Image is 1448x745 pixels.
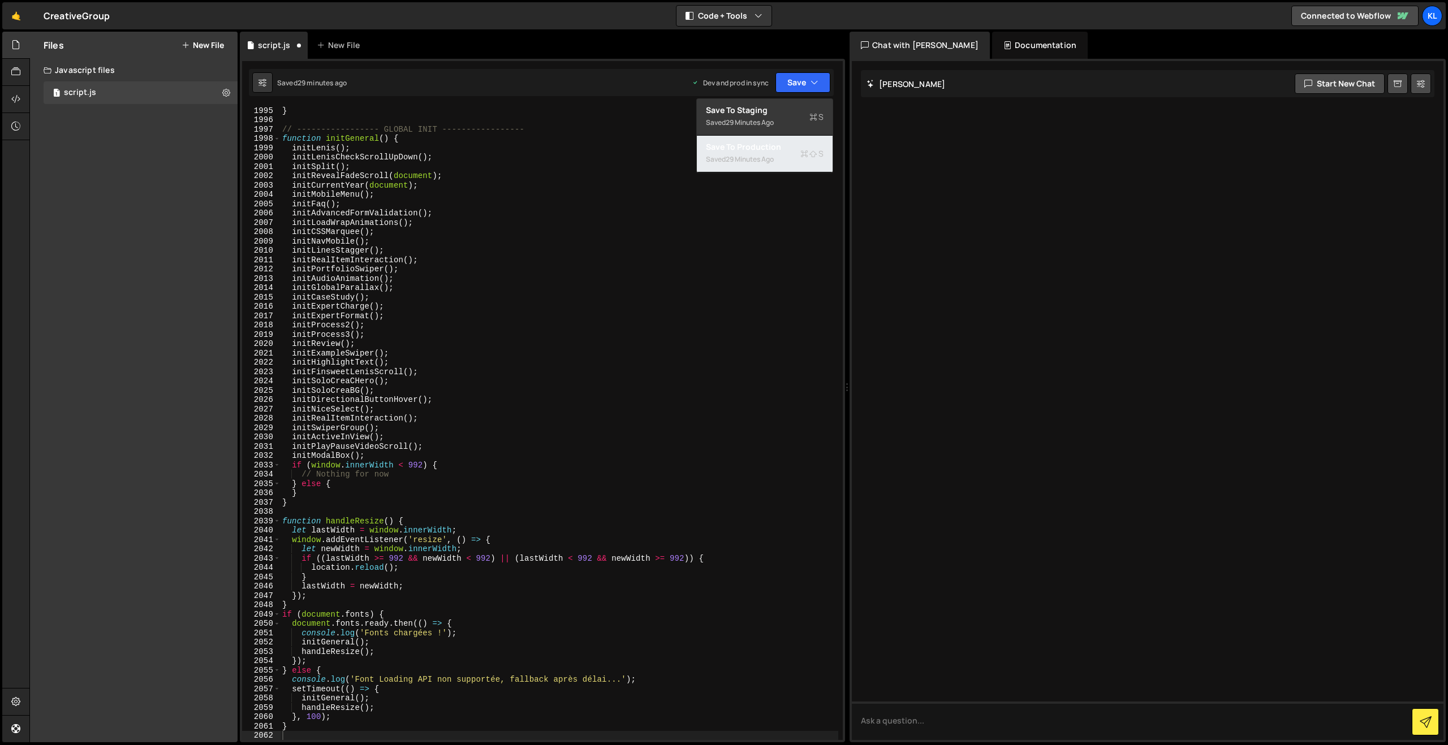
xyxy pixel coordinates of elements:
span: 1 [53,89,60,98]
div: 2007 [242,218,281,228]
div: 2005 [242,200,281,209]
div: 2039 [242,517,281,526]
div: 2036 [242,488,281,498]
div: 2016 [242,302,281,311]
div: Code + Tools [696,98,833,173]
div: Saved [706,153,824,166]
div: Saved [277,78,347,88]
div: 2002 [242,171,281,181]
div: 2051 [242,629,281,638]
div: Saved [706,116,824,129]
div: 2060 [242,712,281,722]
div: 2009 [242,237,281,246]
div: 2062 [242,731,281,740]
div: 1997 [242,125,281,135]
button: Code + Tools [676,6,772,26]
div: 1996 [242,115,281,125]
div: 1995 [242,106,281,116]
div: 2055 [242,666,281,675]
h2: Files [44,39,64,51]
div: 2012 [242,265,281,274]
span: S [809,111,824,123]
div: 2058 [242,694,281,703]
div: 2031 [242,442,281,452]
div: Chat with [PERSON_NAME] [850,32,990,59]
div: 2011 [242,255,281,265]
div: 2028 [242,414,281,423]
div: 2022 [242,358,281,367]
a: Kl [1422,6,1442,26]
div: 2021 [242,349,281,358]
div: CreativeGroup [44,9,110,23]
div: 2018 [242,320,281,330]
a: Connected to Webflow [1291,6,1419,26]
div: 2053 [242,647,281,657]
div: 1999 [242,144,281,153]
div: Documentation [992,32,1088,59]
div: 2040 [242,526,281,535]
div: 2027 [242,405,281,414]
div: 2045 [242,573,281,582]
div: 2029 [242,423,281,433]
div: 2026 [242,395,281,405]
div: 2030 [242,432,281,442]
div: 2006 [242,209,281,218]
div: 2049 [242,610,281,620]
div: 2008 [242,227,281,237]
div: 2048 [242,600,281,610]
div: 2032 [242,451,281,461]
div: 2041 [242,535,281,545]
div: 2034 [242,470,281,479]
span: S [800,148,824,159]
div: 2037 [242,498,281,508]
div: 29 minutes ago [726,118,774,127]
a: 🤙 [2,2,30,29]
div: 2010 [242,246,281,255]
h2: [PERSON_NAME] [867,79,945,89]
div: 2056 [242,675,281,685]
div: 2017 [242,311,281,321]
div: 2014 [242,283,281,293]
div: Javascript files [30,59,238,81]
div: 14692/38069.js [44,81,238,104]
div: Save to Production [706,141,824,153]
div: 2000 [242,153,281,162]
div: 2025 [242,386,281,396]
button: Save to ProductionS Saved29 minutes ago [697,136,833,172]
div: New File [317,40,364,51]
div: 2015 [242,293,281,302]
div: 2033 [242,461,281,470]
div: 29 minutes ago [298,78,347,88]
div: script.js [258,40,290,51]
div: 2044 [242,563,281,573]
div: 2023 [242,367,281,377]
button: New File [182,41,224,50]
div: Dev and prod in sync [692,78,769,88]
div: 2003 [242,181,281,190]
div: 2059 [242,703,281,713]
div: 2019 [242,330,281,340]
div: 2035 [242,479,281,489]
div: 2054 [242,656,281,666]
div: 2050 [242,619,281,629]
div: 2013 [242,274,281,284]
div: Save to Staging [706,105,824,116]
button: Save to StagingS Saved29 minutes ago [697,99,833,136]
div: 2061 [242,722,281,731]
div: 2042 [242,544,281,554]
div: 29 minutes ago [726,154,774,164]
div: 1998 [242,134,281,144]
div: 2004 [242,190,281,200]
div: 2046 [242,582,281,591]
button: Start new chat [1295,73,1385,94]
div: 2057 [242,685,281,694]
div: 2047 [242,591,281,601]
button: Save [775,72,830,93]
div: script.js [64,88,96,98]
div: 2043 [242,554,281,564]
div: 2024 [242,376,281,386]
div: 2001 [242,162,281,172]
div: 2052 [242,638,281,647]
div: 2038 [242,507,281,517]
